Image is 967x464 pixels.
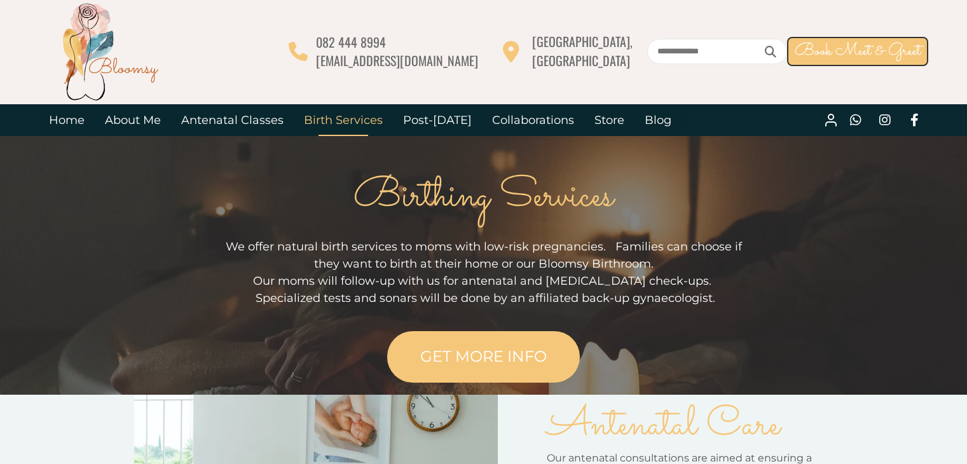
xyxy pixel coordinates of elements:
a: Blog [634,104,682,136]
a: Post-[DATE] [393,104,482,136]
img: Bloomsy [59,1,161,102]
a: About Me [95,104,171,136]
span: [GEOGRAPHIC_DATA] [532,51,630,70]
a: Home [39,104,95,136]
span: [GEOGRAPHIC_DATA], [532,32,633,51]
span: Our moms will follow-up with us for antenatal and [MEDICAL_DATA] check-ups. Specialized tests and... [252,274,715,305]
span: [EMAIL_ADDRESS][DOMAIN_NAME] [316,51,478,70]
span: 082 444 8994 [316,32,386,51]
a: Birth Services [294,104,393,136]
a: GET MORE INFO [387,331,580,383]
span: GET MORE INFO [420,347,547,365]
span: We offer natural birth services to moms with low-risk pregnancies. Families can choose if they wa... [226,240,742,271]
span: Birthing Services [353,167,614,228]
a: Collaborations [482,104,584,136]
a: Antenatal Classes [171,104,294,136]
span: Antenatal Care [547,395,780,456]
a: Book Meet & Greet [787,37,928,66]
a: Store [584,104,634,136]
span: Book Meet & Greet [795,39,921,64]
